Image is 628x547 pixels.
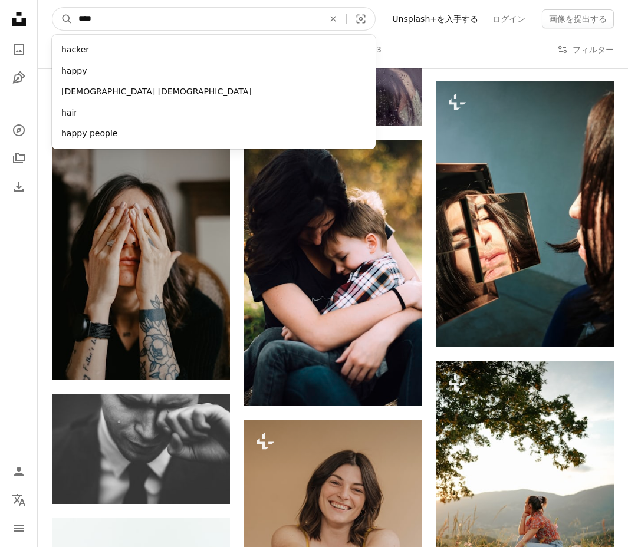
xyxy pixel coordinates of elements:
[52,61,376,82] div: happy
[52,123,376,144] div: happy people
[7,38,31,61] a: 写真
[52,103,376,124] div: hair
[347,8,375,30] button: ビジュアル検索
[52,39,376,61] div: hacker
[320,8,346,30] button: 全てクリア
[244,140,422,407] img: 膝の上で男の子を抱きしめる女性
[371,43,382,56] span: 43
[542,9,614,28] button: 画像を提出する
[7,488,31,512] button: 言語
[52,7,376,31] form: サイト内でビジュアルを探す
[52,81,376,103] div: [DEMOGRAPHIC_DATA] [DEMOGRAPHIC_DATA]
[436,489,614,500] a: 岩の上に座って携帯電話で話している女性
[485,9,532,28] a: ログイン
[557,31,614,68] button: フィルター
[52,241,230,252] a: 顔を覆う黒い長袖シャツを着た女性
[7,118,31,142] a: 探す
[244,268,422,278] a: 膝の上で男の子を抱きしめる女性
[7,175,31,199] a: ダウンロード履歴
[7,66,31,90] a: イラスト
[7,460,31,483] a: ログイン / 登録する
[436,81,614,347] img: 自分の写真を顔の前に持つ女性
[7,7,31,33] a: ホーム — Unsplash
[436,209,614,219] a: 自分の写真を顔の前に持つ女性
[52,443,230,454] a: 涙を拭う男
[7,516,31,540] button: メニュー
[52,8,73,30] button: Unsplashで検索する
[52,394,230,504] img: 涙を拭う男
[385,9,485,28] a: Unsplash+を入手する
[52,114,230,380] img: 顔を覆う黒い長袖シャツを着た女性
[7,147,31,170] a: コレクション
